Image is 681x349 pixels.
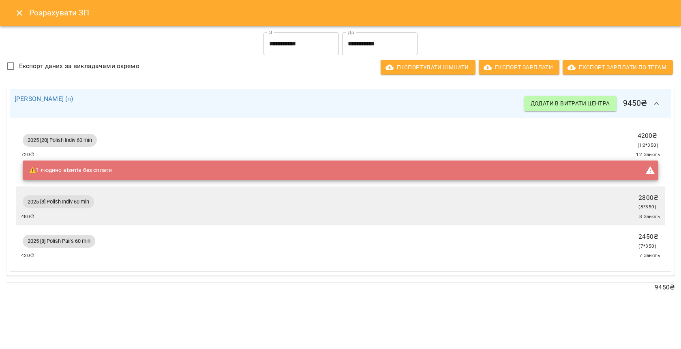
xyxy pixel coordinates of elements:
span: Експортувати кімнати [387,62,469,72]
h6: 9450 ₴ [524,94,666,113]
button: Додати в витрати центра [524,96,617,111]
span: Додати в витрати центра [531,98,610,108]
button: Експортувати кімнати [381,60,475,75]
button: Експорт Зарплати по тегам [563,60,673,75]
span: 2025 [8] Polish Indiv 60 min [23,198,94,206]
span: 720 ⏱ [21,151,35,159]
div: ⚠️ 1 людино-візитів без сплати [29,163,112,178]
span: 2025 [8] Polish Pairs 60 min [23,238,95,245]
span: ( 12 * 350 ) [638,142,658,148]
span: Експорт Зарплати [485,62,553,72]
h6: Розрахувати ЗП [29,6,671,19]
span: 420 ⏱ [21,252,35,260]
p: 9450 ₴ [6,283,675,292]
span: 2025 [20] Polish Indiv 60 min [23,137,97,144]
span: ( 8 * 350 ) [638,204,656,210]
p: 4200 ₴ [638,131,658,141]
p: 2800 ₴ [638,193,658,203]
p: 2450 ₴ [638,232,658,242]
span: 8 Занять [639,213,660,221]
span: 7 Занять [639,252,660,260]
button: Експорт Зарплати [479,60,559,75]
button: Close [10,3,29,23]
span: ( 7 * 350 ) [638,243,656,249]
a: [PERSON_NAME] (п) [15,95,73,103]
span: Експорт даних за викладачами окремо [19,61,139,71]
span: 12 Занять [636,151,660,159]
span: Експорт Зарплати по тегам [569,62,666,72]
span: 480 ⏱ [21,213,35,221]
